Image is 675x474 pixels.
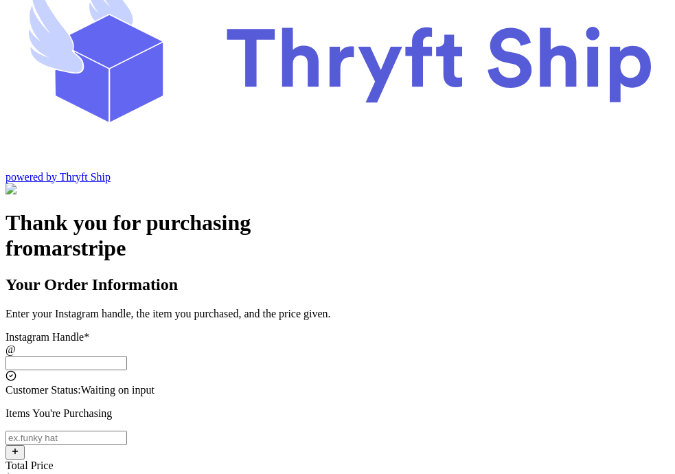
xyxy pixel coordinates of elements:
p: Enter your Instagram handle, the item you purchased, and the price given. [5,308,670,320]
input: ex.funky hat [5,431,127,445]
img: Customer Form Background [5,183,142,196]
h2: Your Order Information [5,275,670,294]
p: Items You're Purchasing [5,407,670,420]
span: Customer Status: [5,384,81,396]
span: Waiting on input [81,384,155,396]
a: powered by Thryft Ship [5,171,111,183]
h1: Thank you for purchasing from [5,210,670,261]
label: Instagram Handle [5,331,89,343]
label: Total Price [5,460,54,471]
div: @ [5,343,670,356]
span: arstripe [52,236,126,260]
